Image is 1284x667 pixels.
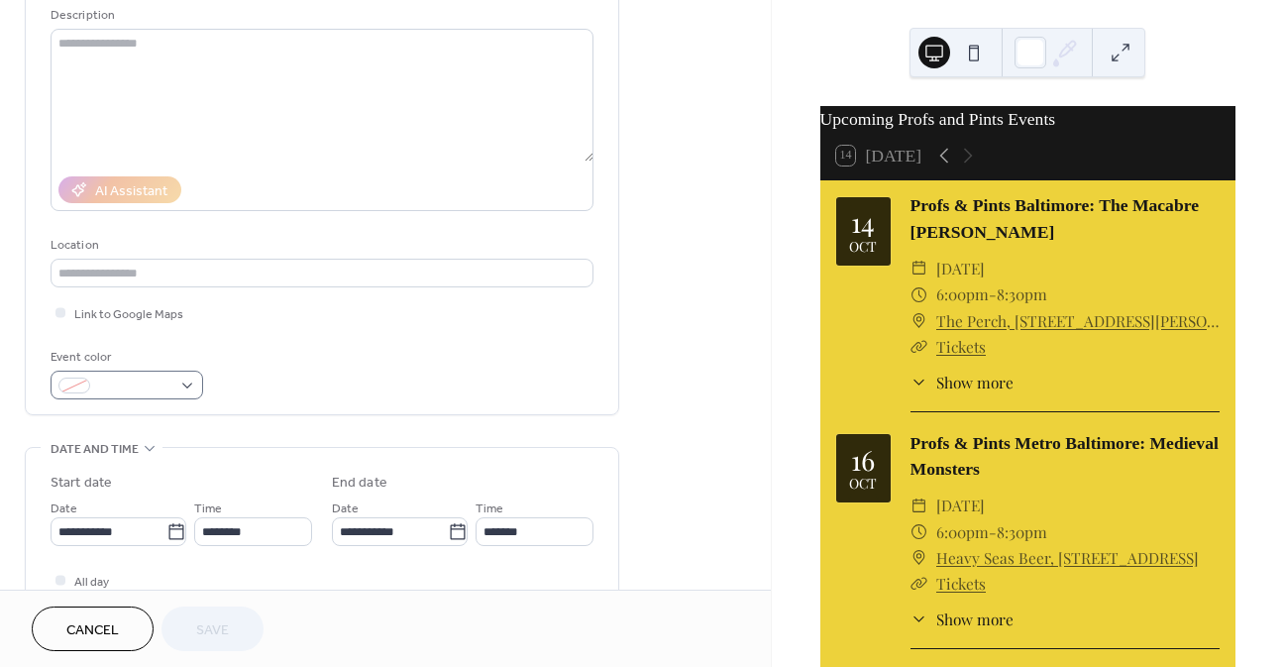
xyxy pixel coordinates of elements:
[910,608,1014,630] button: ​Show more
[936,545,1199,571] a: Heavy Seas Beer, [STREET_ADDRESS]
[51,439,139,460] span: Date and time
[851,446,875,474] div: 16
[51,347,199,368] div: Event color
[849,240,877,254] div: Oct
[910,281,928,307] div: ​
[74,304,183,325] span: Link to Google Maps
[849,477,877,491] div: Oct
[910,519,928,545] div: ​
[989,519,997,545] span: -
[910,433,1219,479] a: Profs & Pints Metro Baltimore: Medieval Monsters
[194,499,222,519] span: Time
[997,519,1047,545] span: 8:30pm
[51,499,77,519] span: Date
[51,5,589,26] div: Description
[332,473,387,494] div: End date
[910,371,1014,393] button: ​Show more
[936,371,1014,393] span: Show more
[989,281,997,307] span: -
[910,195,1199,241] a: Profs & Pints Baltimore: The Macabre [PERSON_NAME]
[910,545,928,571] div: ​
[997,281,1047,307] span: 8:30pm
[910,608,928,630] div: ​
[851,208,875,236] div: 14
[936,336,986,357] a: Tickets
[51,235,589,256] div: Location
[936,256,985,281] span: [DATE]
[936,493,985,518] span: [DATE]
[936,308,1220,334] a: The Perch, [STREET_ADDRESS][PERSON_NAME]
[936,281,989,307] span: 6:00pm
[910,308,928,334] div: ​
[936,519,989,545] span: 6:00pm
[936,573,986,594] a: Tickets
[332,499,359,519] span: Date
[820,106,1235,132] div: Upcoming Profs and Pints Events
[66,620,119,641] span: Cancel
[74,572,109,593] span: All day
[32,607,154,651] button: Cancel
[476,499,503,519] span: Time
[910,571,928,597] div: ​
[910,493,928,518] div: ​
[910,256,928,281] div: ​
[910,371,928,393] div: ​
[51,473,112,494] div: Start date
[936,608,1014,630] span: Show more
[910,334,928,360] div: ​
